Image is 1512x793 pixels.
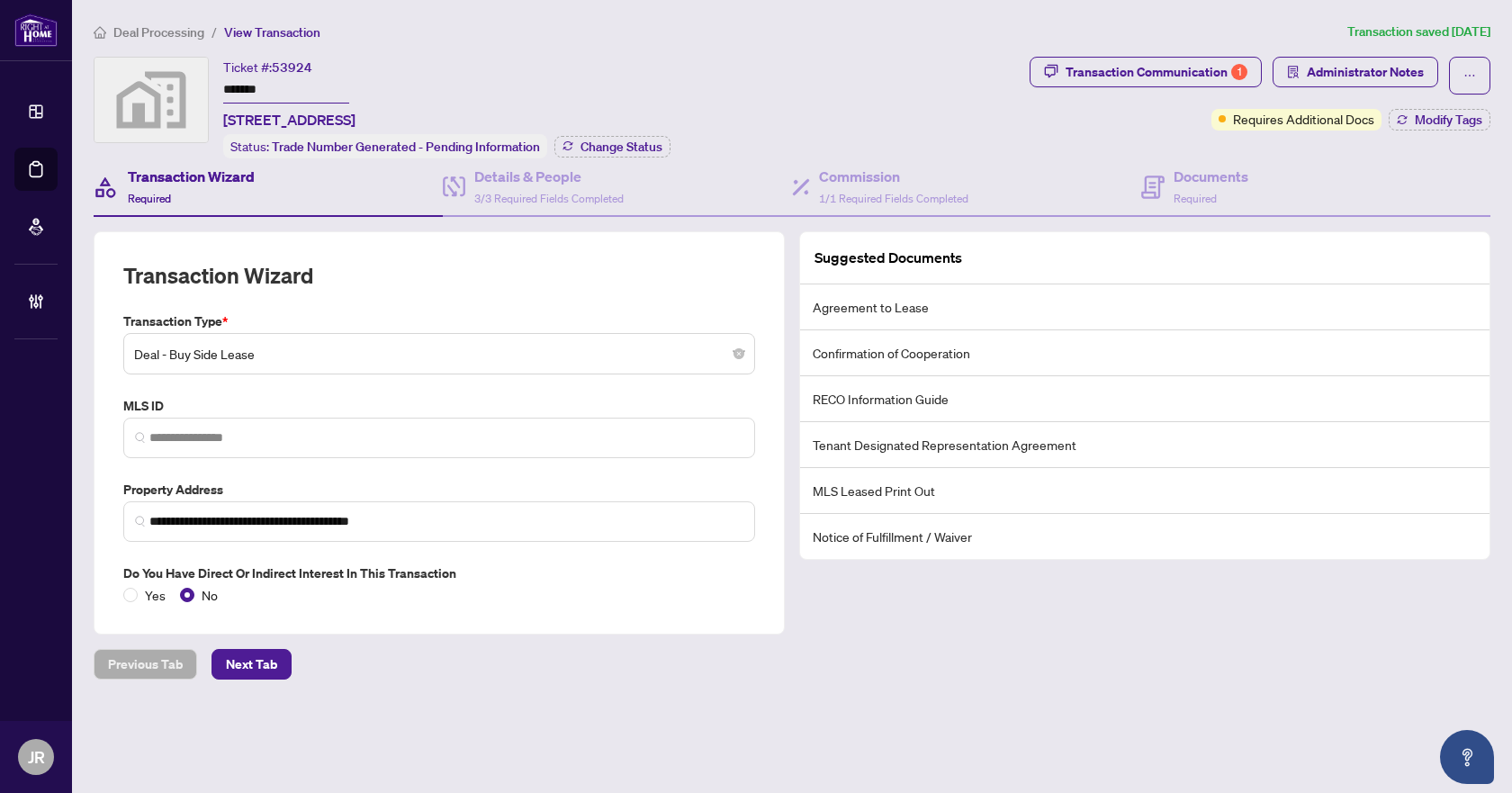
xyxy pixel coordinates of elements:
article: Transaction saved [DATE] [1347,22,1490,42]
img: search_icon [135,432,146,443]
button: Open asap [1440,730,1494,784]
li: / [211,22,217,42]
div: Status: [223,134,547,158]
span: Yes [138,585,173,605]
h4: Documents [1174,166,1248,187]
h4: Details & People [474,166,624,187]
label: MLS ID [123,396,755,416]
h4: Transaction Wizard [128,166,255,187]
span: No [194,585,225,605]
li: Confirmation of Cooperation [800,330,1489,376]
span: Trade Number Generated - Pending Information [272,139,540,155]
span: View Transaction [224,24,320,41]
span: Deal - Buy Side Lease [134,337,744,371]
button: Previous Tab [94,649,197,680]
div: Transaction Communication [1066,58,1247,86]
li: Notice of Fulfillment / Waiver [800,514,1489,559]
button: Administrator Notes [1273,57,1438,87]
span: close-circle [733,348,744,359]
img: search_icon [135,516,146,527]
span: home [94,26,106,39]
li: MLS Leased Print Out [800,468,1489,514]
button: Change Status [554,136,670,158]
h4: Commission [819,166,968,187]
span: Next Tab [226,650,277,679]
span: 3/3 Required Fields Completed [474,192,624,205]
span: [STREET_ADDRESS] [223,109,355,131]
span: Requires Additional Docs [1233,109,1374,129]
span: ellipsis [1463,69,1476,82]
article: Suggested Documents [814,247,962,269]
span: 53924 [272,59,312,76]
li: Tenant Designated Representation Agreement [800,422,1489,468]
div: Ticket #: [223,57,312,77]
img: logo [14,14,58,47]
button: Modify Tags [1389,109,1490,131]
li: Agreement to Lease [800,284,1489,330]
label: Property Address [123,480,755,500]
h2: Transaction Wizard [123,261,313,290]
span: 1/1 Required Fields Completed [819,192,968,205]
label: Transaction Type [123,311,755,331]
span: Administrator Notes [1307,58,1424,86]
li: RECO Information Guide [800,376,1489,422]
button: Transaction Communication1 [1030,57,1262,87]
span: Change Status [580,140,662,153]
div: 1 [1231,64,1247,80]
span: Required [128,192,171,205]
span: Deal Processing [113,24,204,41]
span: Required [1174,192,1217,205]
button: Next Tab [211,649,292,680]
span: Modify Tags [1415,113,1482,126]
span: JR [28,744,45,770]
span: solution [1287,66,1300,78]
label: Do you have direct or indirect interest in this transaction [123,563,755,583]
img: svg%3e [94,58,208,142]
